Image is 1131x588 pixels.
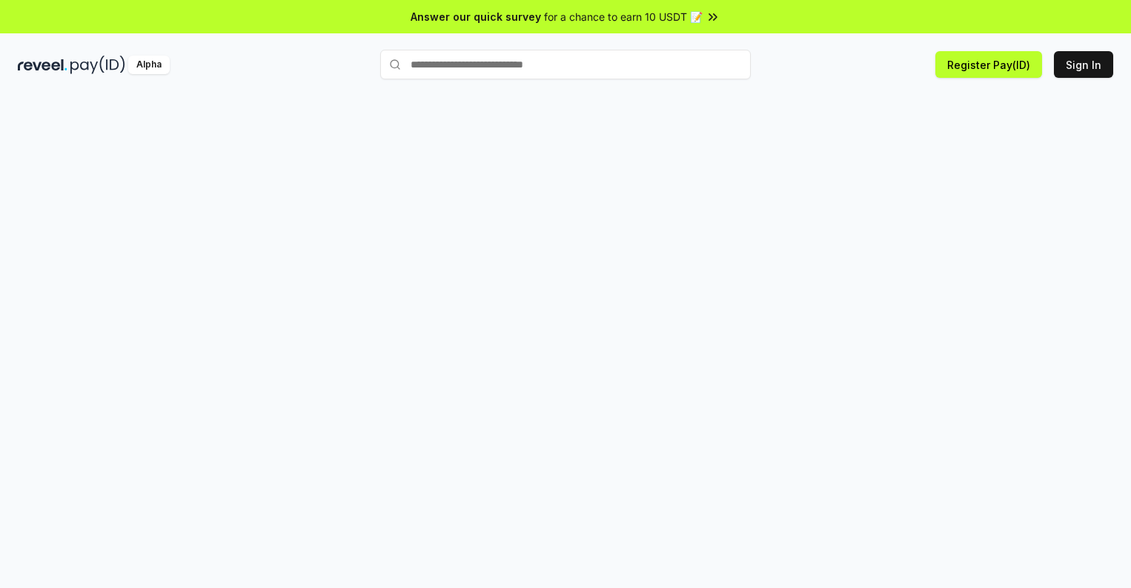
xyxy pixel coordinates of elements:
[70,56,125,74] img: pay_id
[411,9,541,24] span: Answer our quick survey
[544,9,703,24] span: for a chance to earn 10 USDT 📝
[1054,51,1113,78] button: Sign In
[18,56,67,74] img: reveel_dark
[935,51,1042,78] button: Register Pay(ID)
[128,56,170,74] div: Alpha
